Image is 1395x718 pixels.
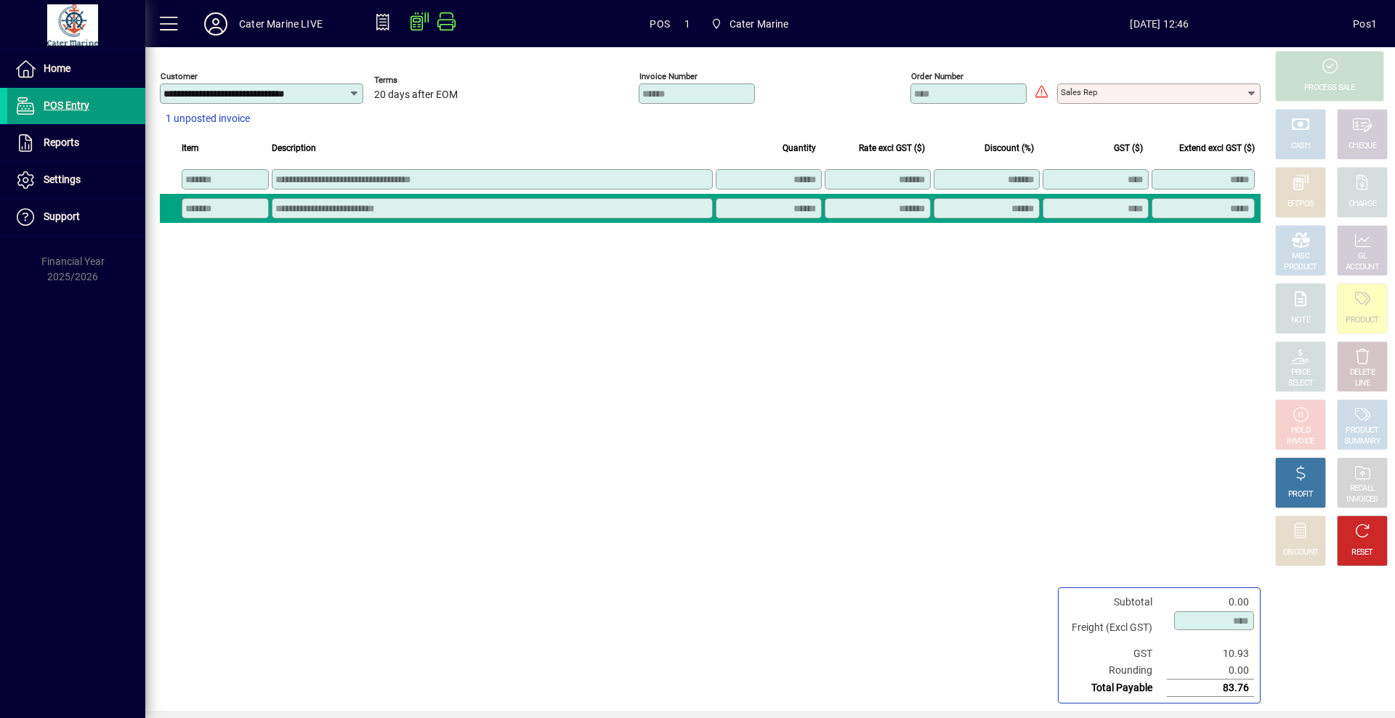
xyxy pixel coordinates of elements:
td: Rounding [1064,662,1167,680]
div: ACCOUNT [1346,262,1379,273]
a: Support [7,199,145,235]
div: LINE [1355,378,1370,389]
span: Description [272,140,316,156]
mat-label: Invoice number [639,71,697,81]
td: 0.00 [1167,594,1254,611]
div: EFTPOS [1287,199,1314,210]
span: 1 [684,12,690,36]
td: 0.00 [1167,662,1254,680]
div: CHARGE [1348,199,1377,210]
a: Settings [7,162,145,198]
mat-label: Customer [161,71,198,81]
div: PRODUCT [1346,315,1378,326]
button: Profile [193,11,239,37]
div: RECALL [1350,484,1375,494]
span: Cater Marine [729,12,789,36]
div: MISC [1292,251,1309,262]
div: HOLD [1291,425,1310,436]
div: INVOICES [1346,494,1378,505]
div: DELETE [1350,367,1375,378]
div: PRODUCT [1284,262,1317,273]
a: Home [7,51,145,87]
div: CASH [1291,141,1310,152]
span: Item [182,140,199,156]
span: Rate excl GST ($) [859,140,925,156]
div: Cater Marine LIVE [239,12,323,36]
td: 10.93 [1167,645,1254,662]
div: SELECT [1288,378,1314,389]
span: Home [44,62,70,74]
span: [DATE] 12:46 [966,12,1354,36]
div: PRICE [1291,367,1311,378]
div: PRODUCT [1346,425,1378,436]
mat-label: Order number [911,71,963,81]
div: Pos1 [1353,12,1377,36]
span: POS Entry [44,99,89,111]
div: DISCOUNT [1283,547,1318,558]
td: 83.76 [1167,680,1254,697]
span: Reports [44,136,79,148]
div: RESET [1351,547,1373,558]
td: Subtotal [1064,594,1167,611]
a: Reports [7,125,145,161]
td: GST [1064,645,1167,662]
div: PROFIT [1288,489,1313,500]
div: NOTE [1291,315,1310,326]
div: GL [1358,251,1367,262]
span: POS [650,12,670,36]
span: Extend excl GST ($) [1179,140,1255,156]
div: SUMMARY [1344,436,1380,447]
td: Total Payable [1064,680,1167,697]
button: 1 unposted invoice [160,106,256,132]
span: 1 unposted invoice [166,111,250,126]
div: INVOICE [1287,436,1314,447]
span: Terms [374,76,461,85]
div: PROCESS SALE [1304,83,1355,94]
span: Settings [44,174,81,185]
td: Freight (Excl GST) [1064,611,1167,645]
span: Cater Marine [705,11,795,37]
span: Quantity [783,140,816,156]
span: Support [44,211,80,222]
span: GST ($) [1114,140,1143,156]
mat-label: Sales rep [1061,87,1097,97]
span: Discount (%) [984,140,1034,156]
div: CHEQUE [1348,141,1376,152]
span: 20 days after EOM [374,89,458,101]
